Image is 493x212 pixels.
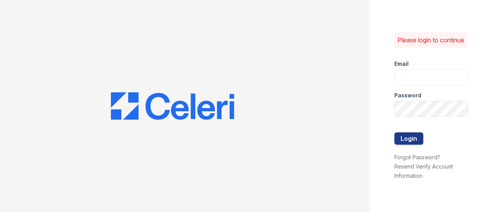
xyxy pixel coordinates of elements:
img: CE_Logo_Blue-a8612792a0a2168367f1c8372b55b34899dd931a85d93a1a3d3e32e68fde9ad4.png [111,92,234,120]
a: Forgot Password? [394,154,440,160]
label: Password [394,92,421,99]
button: Login [394,132,423,145]
p: Please login to continue [397,35,464,45]
a: Resend Verify Account Information [394,163,453,179]
label: Email [394,60,409,68]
